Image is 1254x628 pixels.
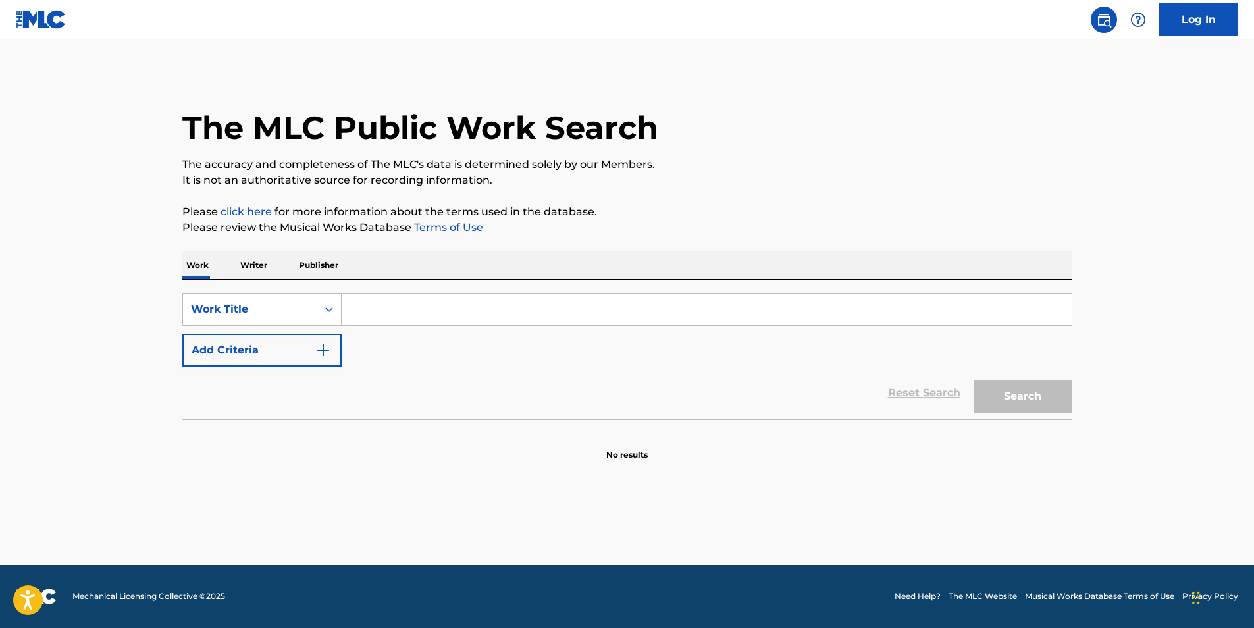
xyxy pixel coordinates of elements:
img: search [1096,12,1112,28]
a: Terms of Use [411,221,483,234]
a: The MLC Website [949,590,1017,602]
div: Drag [1192,578,1200,617]
a: Musical Works Database Terms of Use [1025,590,1174,602]
img: logo [16,589,57,604]
span: Mechanical Licensing Collective © 2025 [72,590,225,602]
a: Privacy Policy [1182,590,1238,602]
div: Work Title [191,301,309,317]
p: It is not an authoritative source for recording information. [182,172,1072,188]
img: MLC Logo [16,10,66,29]
p: Please for more information about the terms used in the database. [182,204,1072,220]
button: Add Criteria [182,334,342,367]
a: Log In [1159,3,1238,36]
a: Public Search [1091,7,1117,33]
p: Work [182,251,213,279]
p: Please review the Musical Works Database [182,220,1072,236]
p: No results [606,433,648,461]
a: click here [221,205,272,218]
p: Writer [236,251,271,279]
p: The accuracy and completeness of The MLC's data is determined solely by our Members. [182,157,1072,172]
iframe: Chat Widget [1188,565,1254,628]
a: Need Help? [895,590,941,602]
img: 9d2ae6d4665cec9f34b9.svg [315,342,331,358]
p: Publisher [295,251,342,279]
form: Search Form [182,293,1072,419]
img: help [1130,12,1146,28]
h1: The MLC Public Work Search [182,108,658,147]
div: Help [1125,7,1151,33]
